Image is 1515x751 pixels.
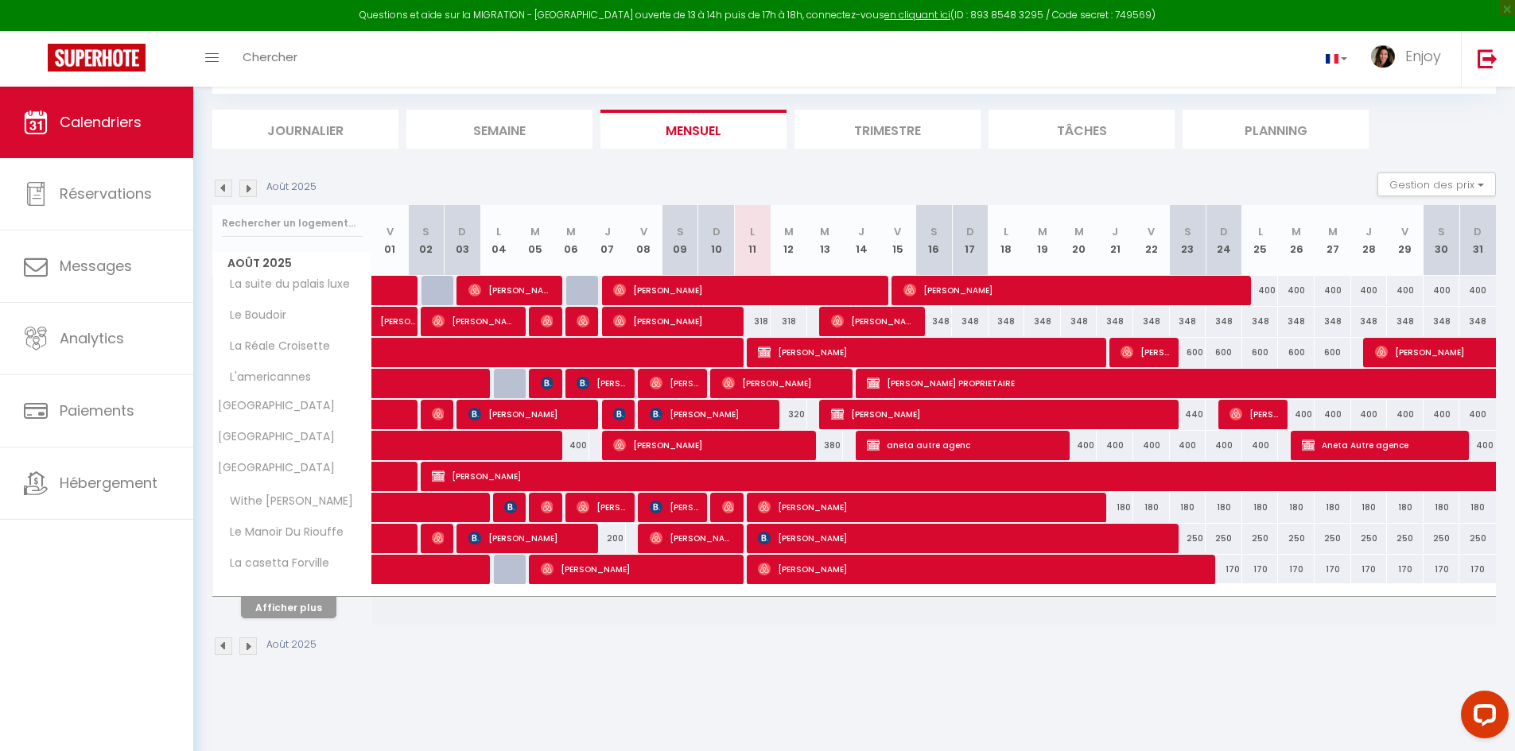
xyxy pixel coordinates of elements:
th: 05 [517,205,554,276]
div: 348 [1351,307,1388,336]
span: L'americannes [216,369,315,386]
button: Afficher plus [241,597,336,618]
span: [GEOGRAPHIC_DATA] [216,462,335,474]
div: 400 [1133,431,1170,460]
abbr: L [1258,224,1263,239]
div: 170 [1351,555,1388,584]
th: 09 [662,205,698,276]
div: 170 [1278,555,1315,584]
span: La Réale Croisette [216,338,334,355]
span: Analytics [60,328,124,348]
iframe: LiveChat chat widget [1448,684,1515,751]
span: [PERSON_NAME] [504,492,516,522]
div: 170 [1315,555,1351,584]
th: 28 [1351,205,1388,276]
div: 400 [1097,431,1133,460]
div: 400 [1242,276,1279,305]
th: 30 [1424,205,1460,276]
div: 250 [1278,524,1315,553]
div: 348 [1024,307,1061,336]
a: Chercher [231,31,309,87]
span: [PERSON_NAME] [722,492,734,522]
span: [PERSON_NAME] [468,523,590,553]
span: La suite du palais luxe [216,276,354,293]
abbr: S [677,224,684,239]
li: Trimestre [794,110,981,149]
abbr: S [1184,224,1191,239]
span: Le Manoir Du Riouffe [216,524,348,541]
th: 16 [915,205,952,276]
th: 08 [626,205,662,276]
div: 250 [1387,524,1424,553]
span: [PERSON_NAME] [650,368,698,398]
div: 400 [1278,276,1315,305]
p: Août 2025 [266,180,317,195]
div: 400 [1459,431,1496,460]
li: Tâches [989,110,1175,149]
div: 180 [1242,493,1279,522]
div: 348 [915,307,952,336]
div: 318 [734,307,771,336]
div: 180 [1315,493,1351,522]
abbr: M [566,224,576,239]
div: 180 [1278,493,1315,522]
span: La casetta Forville [216,555,333,572]
span: [PERSON_NAME] [722,368,844,398]
span: [PERSON_NAME] [650,399,771,429]
abbr: D [1474,224,1482,239]
div: 400 [1424,276,1460,305]
span: Août 2025 [213,252,371,275]
th: 22 [1133,205,1170,276]
div: 348 [1424,307,1460,336]
span: [PERSON_NAME] [758,337,1099,367]
span: aneta autre agenc [867,430,1062,460]
th: 18 [989,205,1025,276]
abbr: J [858,224,864,239]
div: 250 [1424,524,1460,553]
abbr: J [1365,224,1372,239]
abbr: M [1292,224,1301,239]
abbr: S [930,224,938,239]
th: 24 [1206,205,1242,276]
span: [PERSON_NAME] [577,306,589,336]
div: 170 [1424,555,1460,584]
span: [PERSON_NAME] [758,523,1172,553]
abbr: J [1112,224,1118,239]
abbr: L [496,224,501,239]
span: [GEOGRAPHIC_DATA] [216,400,335,412]
div: 400 [1351,400,1388,429]
abbr: D [458,224,466,239]
div: 348 [1170,307,1206,336]
th: 20 [1061,205,1097,276]
th: 03 [445,205,481,276]
span: [PERSON_NAME] [831,399,1172,429]
span: [PERSON_NAME] [650,492,698,522]
span: [PERSON_NAME] [380,298,417,328]
span: [PERSON_NAME] [650,523,735,553]
span: Hébergement [60,473,157,493]
div: 600 [1206,338,1242,367]
th: 26 [1278,205,1315,276]
div: 180 [1459,493,1496,522]
span: Chercher [243,48,297,65]
abbr: M [1328,224,1338,239]
div: 400 [1459,276,1496,305]
div: 380 [807,431,844,460]
span: [PERSON_NAME] [613,430,808,460]
th: 14 [843,205,880,276]
div: 400 [1242,431,1279,460]
div: 170 [1387,555,1424,584]
div: 348 [1459,307,1496,336]
span: [PERSON_NAME] [468,275,554,305]
th: 29 [1387,205,1424,276]
div: 180 [1133,493,1170,522]
div: 318 [771,307,807,336]
th: 10 [698,205,735,276]
th: 17 [952,205,989,276]
div: 180 [1387,493,1424,522]
a: ... Enjoy [1359,31,1461,87]
th: 23 [1170,205,1206,276]
div: 400 [1387,276,1424,305]
div: 400 [1061,431,1097,460]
